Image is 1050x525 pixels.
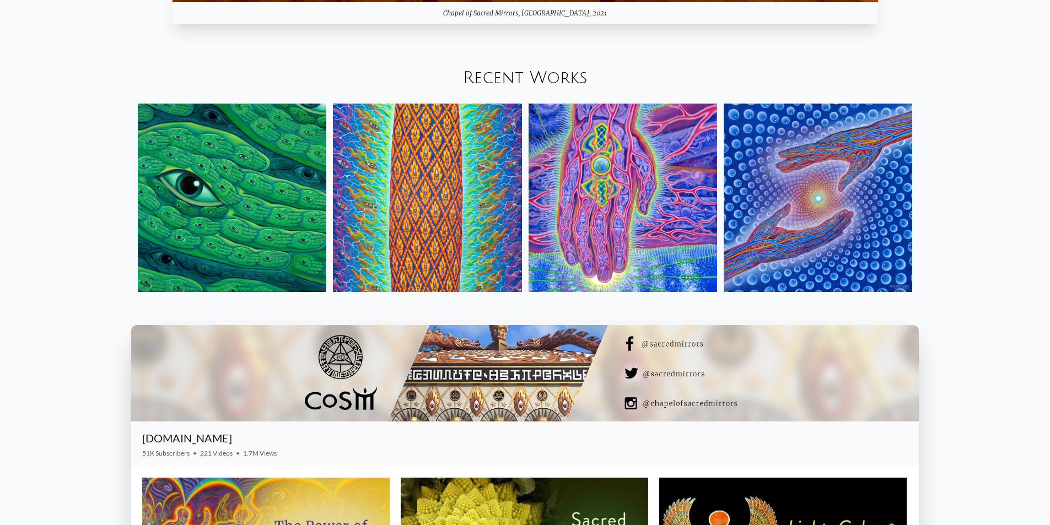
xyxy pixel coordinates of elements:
[142,431,232,445] a: [DOMAIN_NAME]
[463,69,588,87] a: Recent Works
[193,449,197,457] span: •
[173,2,878,24] div: Chapel of Sacred Mirrors, [GEOGRAPHIC_DATA], 2021
[844,436,908,449] iframe: Subscribe to CoSM.TV on YouTube
[200,449,233,457] span: 221 Videos
[236,449,240,457] span: •
[243,449,277,457] span: 1.7M Views
[142,449,190,457] span: 51K Subscribers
